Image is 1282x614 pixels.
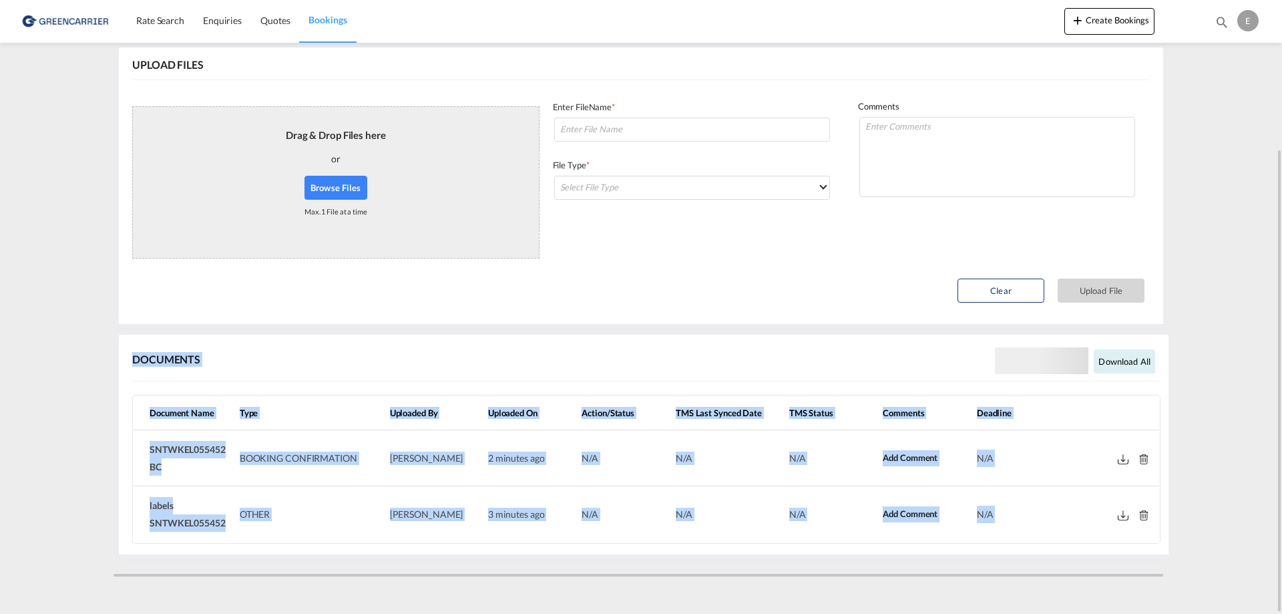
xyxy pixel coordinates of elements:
body: Editor, editor2 [13,13,305,27]
span: N/A [977,508,994,520]
td: N/A [670,486,784,542]
button: Browse Files [304,176,367,200]
th: Comments [877,396,972,430]
button: icon-plus 400-fgCreate Bookings [1064,8,1154,35]
button: Clear [957,279,1044,303]
td: 3 minutes ago [483,486,577,542]
div: UPLOAD FILES [132,57,204,72]
input: Enter File Name [554,118,830,142]
th: Uploaded On [483,396,577,430]
th: TMS Status [784,396,878,430]
td: BOOKING CONFIRMATION [234,430,385,486]
md-select: Select File Type [554,176,830,200]
md-icon: Delete [1138,454,1149,464]
th: Action/Status [576,396,670,430]
div: E [1237,10,1259,31]
span: Rate Search [136,15,184,26]
span: labels SNTWKEL055452 [150,500,226,528]
span: Bookings [308,14,347,25]
md-icon: Download [1118,510,1128,520]
span: Add Comment [883,452,937,463]
md-icon: icon-magnify [1215,15,1229,29]
button: Upload File [1058,279,1144,303]
div: Drag & Drop Files here [286,128,386,142]
div: N/A [582,508,665,521]
span: Quotes [260,15,290,26]
th: Uploaded By [385,396,483,430]
td: [PERSON_NAME] [385,430,483,486]
th: Deadline [972,396,1066,430]
div: Enter FileName [553,101,831,116]
th: Document Name [134,396,234,430]
th: TMS Last Synced Date [670,396,784,430]
img: e39c37208afe11efa9cb1d7a6ea7d6f5.png [20,6,110,36]
span: Add Comment [883,508,937,519]
div: Max. 1 File at a time [304,200,367,223]
td: [PERSON_NAME] [385,486,483,542]
div: File Type [553,159,831,174]
div: N/A [582,452,665,465]
span: Enquiries [203,15,242,26]
div: or [331,142,341,176]
div: N/A [789,452,873,465]
td: OTHER [234,486,385,542]
div: N/A [789,508,873,521]
button: Download all [1094,349,1155,373]
td: 2 minutes ago [483,430,577,486]
span: SNTWKEL055452 BC [150,444,226,472]
div: DOCUMENTS [132,352,200,367]
md-icon: icon-plus 400-fg [1070,12,1086,28]
th: Type [234,396,385,430]
span: N/A [977,452,994,464]
td: N/A [670,430,784,486]
div: Comments [858,100,1136,116]
div: icon-magnify [1215,15,1229,35]
md-icon: Delete [1138,510,1149,520]
md-icon: Download [1118,454,1128,464]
